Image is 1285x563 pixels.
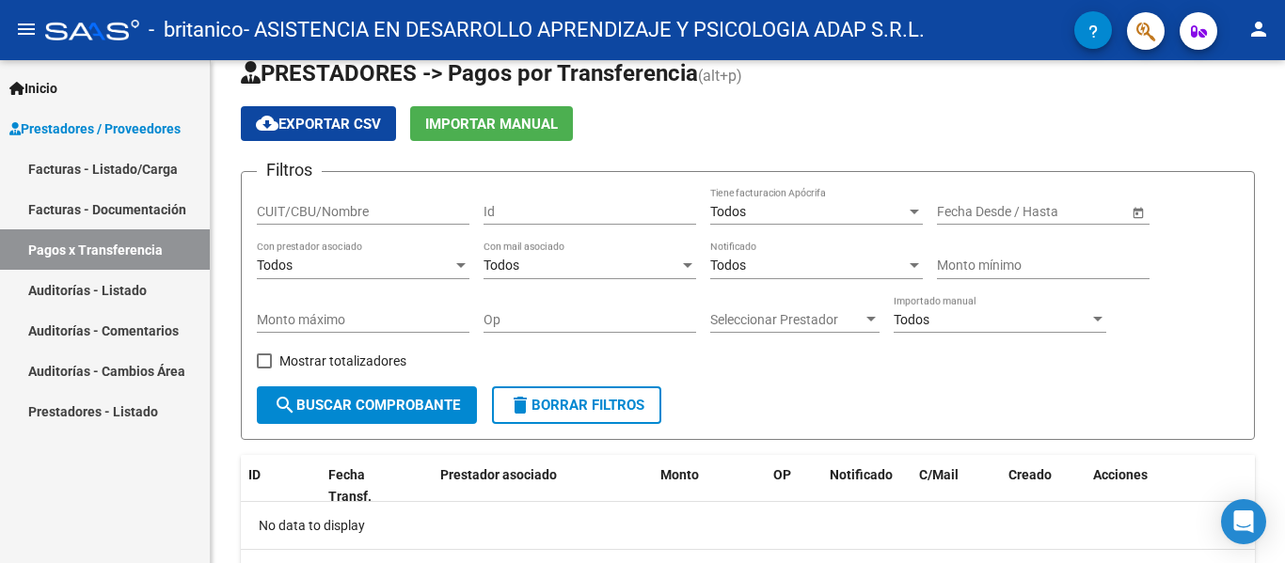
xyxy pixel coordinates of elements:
datatable-header-cell: C/Mail [912,455,1001,517]
span: Prestadores / Proveedores [9,118,181,139]
span: Borrar Filtros [509,397,644,414]
mat-icon: person [1247,18,1270,40]
span: Inicio [9,78,57,99]
span: - britanico [149,9,244,51]
span: C/Mail [919,467,959,482]
span: Prestador asociado [440,467,557,482]
span: Todos [484,258,519,273]
datatable-header-cell: Prestador asociado [433,455,653,517]
h3: Filtros [257,157,322,183]
div: No data to display [241,502,1255,549]
span: Buscar Comprobante [274,397,460,414]
input: Fecha fin [1022,204,1114,220]
mat-icon: search [274,394,296,416]
span: - ASISTENCIA EN DESARROLLO APRENDIZAJE Y PSICOLOGIA ADAP S.R.L. [244,9,925,51]
span: OP [773,467,791,482]
button: Borrar Filtros [492,386,661,424]
button: Open calendar [1128,202,1148,222]
datatable-header-cell: Monto [653,455,766,517]
datatable-header-cell: Acciones [1086,455,1255,517]
span: Todos [710,204,746,219]
div: Open Intercom Messenger [1221,499,1266,544]
span: ID [248,467,261,482]
span: Importar Manual [425,116,558,133]
mat-icon: menu [15,18,38,40]
span: Todos [257,258,293,273]
button: Buscar Comprobante [257,386,477,424]
span: Seleccionar Prestador [710,312,863,328]
span: Acciones [1093,467,1148,482]
span: Todos [710,258,746,273]
datatable-header-cell: Creado [1001,455,1086,517]
mat-icon: delete [509,394,531,416]
input: Fecha inicio [937,204,1006,220]
span: PRESTADORES -> Pagos por Transferencia [241,60,698,86]
span: Monto [660,467,699,482]
span: (alt+p) [698,67,742,85]
mat-icon: cloud_download [256,112,278,134]
datatable-header-cell: ID [241,455,321,517]
span: Fecha Transf. [328,467,372,504]
span: Notificado [830,467,893,482]
datatable-header-cell: Fecha Transf. [321,455,405,517]
button: Exportar CSV [241,106,396,141]
button: Importar Manual [410,106,573,141]
span: Todos [894,312,929,327]
span: Mostrar totalizadores [279,350,406,372]
datatable-header-cell: OP [766,455,822,517]
datatable-header-cell: Notificado [822,455,912,517]
span: Creado [1008,467,1052,482]
span: Exportar CSV [256,116,381,133]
